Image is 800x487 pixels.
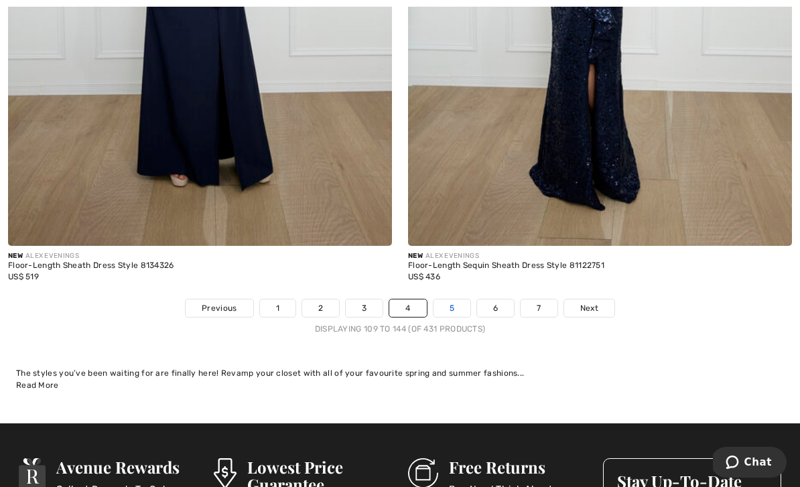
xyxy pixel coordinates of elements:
[580,302,598,314] span: Next
[449,458,587,476] h3: Free Returns
[8,272,39,281] span: US$ 519
[408,272,440,281] span: US$ 436
[408,252,423,260] span: New
[302,299,339,317] a: 2
[434,299,470,317] a: 5
[477,299,514,317] a: 6
[408,261,792,271] div: Floor-Length Sequin Sheath Dress Style 81122751
[56,458,198,476] h3: Avenue Rewards
[564,299,614,317] a: Next
[8,251,392,261] div: ALEX EVENINGS
[186,299,253,317] a: Previous
[389,299,426,317] a: 4
[16,367,784,379] div: The styles you’ve been waiting for are finally here! Revamp your closet with all of your favourit...
[202,302,237,314] span: Previous
[260,299,295,317] a: 1
[16,380,59,390] span: Read More
[8,261,392,271] div: Floor-Length Sheath Dress Style 8134326
[8,252,23,260] span: New
[521,299,557,317] a: 7
[346,299,383,317] a: 3
[713,447,787,480] iframe: Opens a widget where you can chat to one of our agents
[408,251,792,261] div: ALEX EVENINGS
